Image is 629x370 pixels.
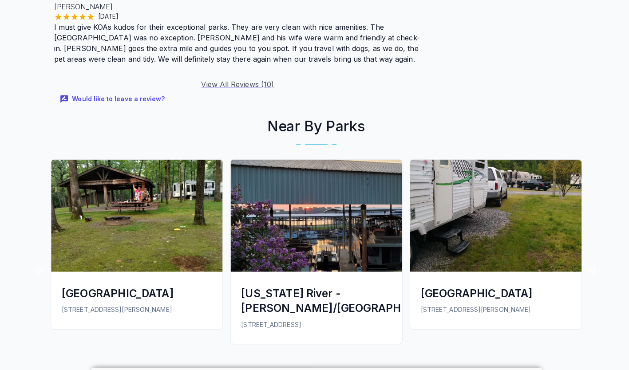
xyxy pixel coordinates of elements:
[48,118,581,140] h2: Near By Parks
[418,287,566,302] div: [GEOGRAPHIC_DATA]
[37,267,46,276] button: Previous
[241,320,389,330] p: [STREET_ADDRESS]
[55,25,419,68] p: I must give KOAs kudos for their exceptional parks. They are very clean with nice amenities. The ...
[404,161,581,337] a: Trails End RV Park[GEOGRAPHIC_DATA][STREET_ADDRESS][PERSON_NAME]
[230,162,400,273] img: Arkansas River - COE/Maumelle Park
[55,93,172,112] button: Would like to leave a review?
[241,287,389,316] div: [US_STATE] River - [PERSON_NAME]/[GEOGRAPHIC_DATA]
[52,162,222,273] img: Burns Park Campground
[418,306,566,315] p: [STREET_ADDRESS][PERSON_NAME]
[226,161,404,351] a: Arkansas River - COE/Maumelle Park[US_STATE] River - [PERSON_NAME]/[GEOGRAPHIC_DATA][STREET_ADDRESS]
[407,162,577,273] img: Trails End RV Park
[55,5,419,16] p: [PERSON_NAME]
[63,306,211,315] p: [STREET_ADDRESS][PERSON_NAME]
[63,287,211,302] div: [GEOGRAPHIC_DATA]
[201,83,273,92] a: View All Reviews (10)
[95,16,123,25] span: [DATE]
[583,267,592,276] button: Next
[48,161,226,337] a: Burns Park Campground[GEOGRAPHIC_DATA][STREET_ADDRESS][PERSON_NAME]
